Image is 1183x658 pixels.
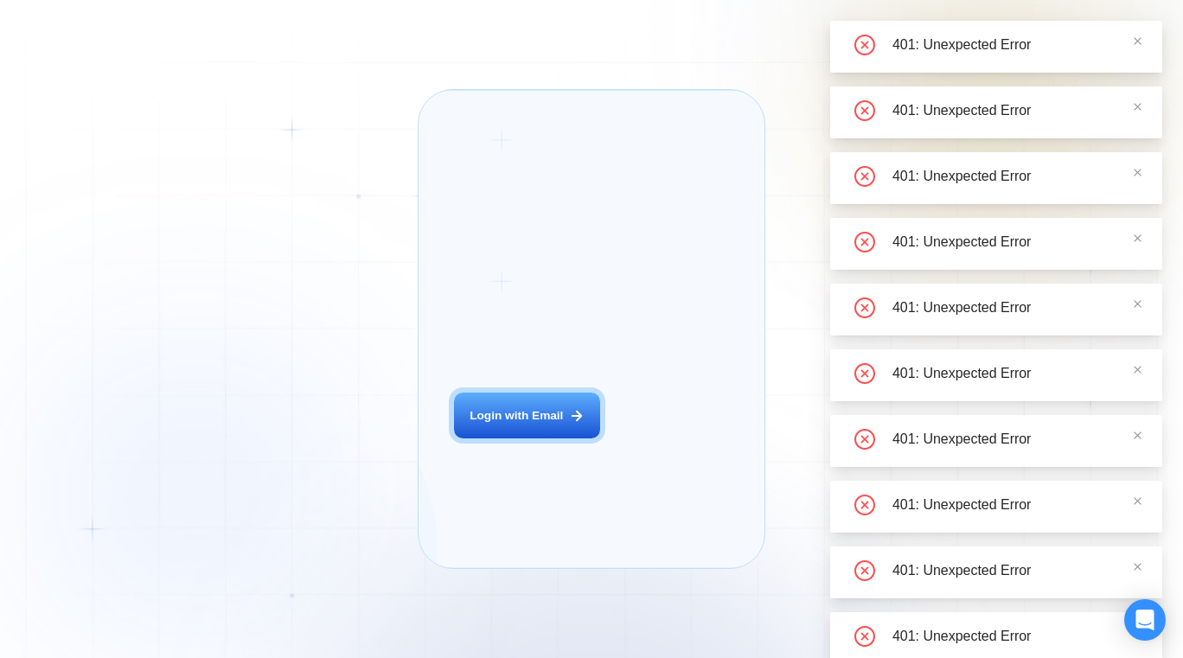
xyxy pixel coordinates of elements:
[1133,365,1143,375] span: close
[892,363,1141,384] div: 401: Unexpected Error
[1133,102,1143,112] span: close
[854,626,875,647] span: close-circle
[854,560,875,581] span: close-circle
[854,429,875,450] span: close-circle
[1133,299,1143,310] span: close
[892,297,1141,318] div: 401: Unexpected Error
[854,35,875,55] span: close-circle
[892,100,1141,121] div: 401: Unexpected Error
[892,166,1141,187] div: 401: Unexpected Error
[1133,562,1143,572] span: close
[1133,168,1143,178] span: close
[1133,496,1143,507] span: close
[454,393,600,438] button: Login with Email
[854,232,875,252] span: close-circle
[1133,36,1143,47] span: close
[470,408,563,425] div: Login with Email
[892,626,1141,647] div: 401: Unexpected Error
[892,35,1141,55] div: 401: Unexpected Error
[892,495,1141,515] div: 401: Unexpected Error
[854,495,875,515] span: close-circle
[892,560,1141,581] div: 401: Unexpected Error
[1133,431,1143,441] span: close
[892,232,1141,252] div: 401: Unexpected Error
[892,429,1141,450] div: 401: Unexpected Error
[854,363,875,384] span: close-circle
[1133,233,1143,244] span: close
[1124,599,1166,641] div: Open Intercom Messenger
[854,297,875,318] span: close-circle
[854,100,875,121] span: close-circle
[854,166,875,187] span: close-circle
